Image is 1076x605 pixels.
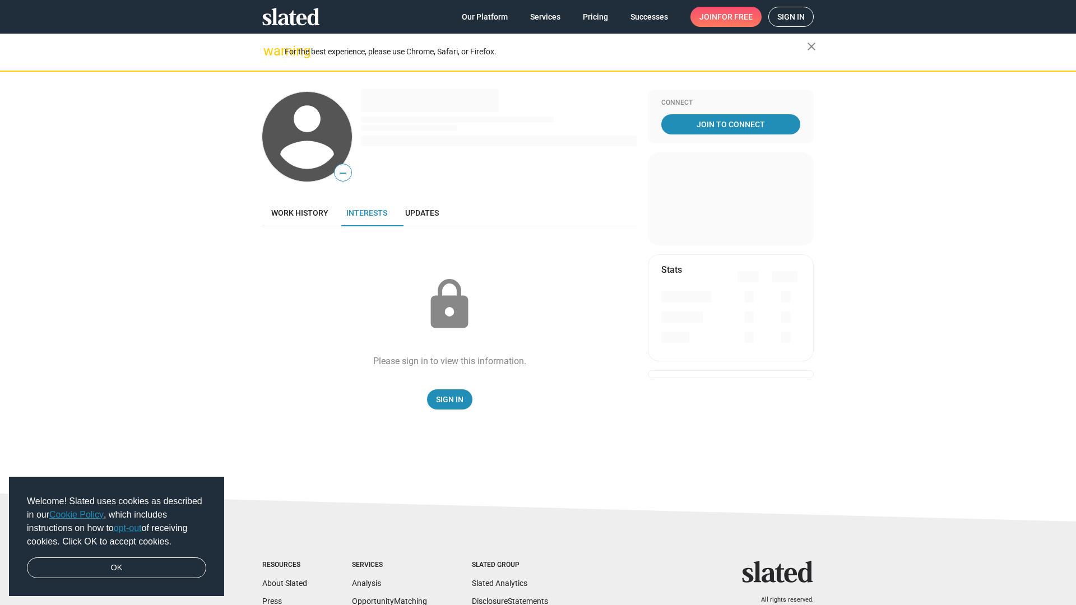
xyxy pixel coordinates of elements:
a: dismiss cookie message [27,557,206,579]
div: Resources [262,561,307,570]
span: Interests [346,208,387,217]
div: Please sign in to view this information. [373,355,526,367]
span: for free [717,7,753,27]
a: Sign in [768,7,814,27]
span: Welcome! Slated uses cookies as described in our , which includes instructions on how to of recei... [27,495,206,548]
mat-icon: warning [263,44,277,58]
div: cookieconsent [9,477,224,597]
span: Join [699,7,753,27]
a: About Slated [262,579,307,588]
a: Updates [396,199,448,226]
a: Services [521,7,569,27]
span: Sign In [436,389,463,409]
a: Sign In [427,389,472,409]
a: Pricing [574,7,617,27]
mat-card-title: Stats [661,264,682,276]
div: Services [352,561,427,570]
mat-icon: close [805,40,818,53]
mat-icon: lock [421,277,477,333]
span: Successes [630,7,668,27]
a: Analysis [352,579,381,588]
div: Slated Group [472,561,548,570]
div: For the best experience, please use Chrome, Safari, or Firefox. [285,44,807,59]
a: Slated Analytics [472,579,527,588]
span: Updates [405,208,439,217]
span: Services [530,7,560,27]
div: Connect [661,99,800,108]
span: Pricing [583,7,608,27]
a: Cookie Policy [49,510,104,519]
span: Work history [271,208,328,217]
a: Join To Connect [661,114,800,134]
span: Our Platform [462,7,508,27]
a: Interests [337,199,396,226]
span: — [335,166,351,180]
span: Join To Connect [664,114,798,134]
span: Sign in [777,7,805,26]
a: opt-out [114,523,142,533]
a: Our Platform [453,7,517,27]
a: Work history [262,199,337,226]
a: Successes [622,7,677,27]
a: Joinfor free [690,7,762,27]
